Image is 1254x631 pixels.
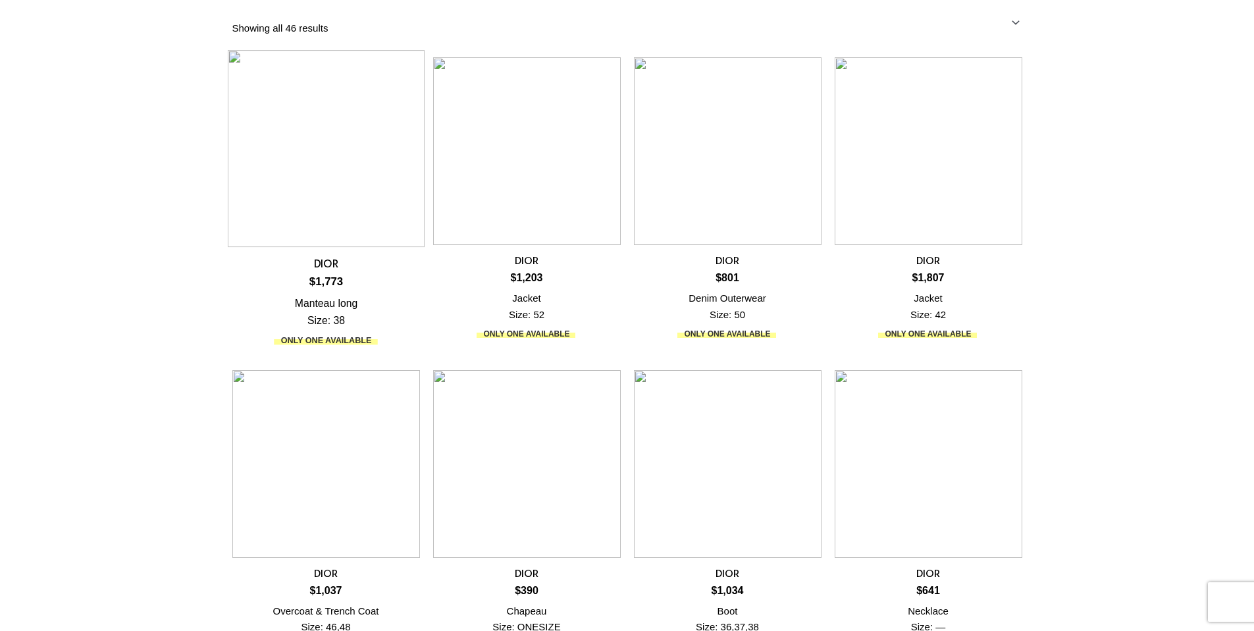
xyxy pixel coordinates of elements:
div: Jacket [433,290,621,307]
h2: DIOR [835,254,1022,267]
div: ONLY ONE AVAILABLE [634,327,822,341]
bdi: 1,203 [511,272,543,283]
h2: DIOR [634,566,822,580]
div: Size: 50 [634,307,822,323]
a: DIOR [433,566,621,584]
a: DIOR [835,254,1022,271]
div: Jacket [835,290,1022,307]
div: Size: 42 [835,307,1022,323]
a: DIOR [634,254,822,271]
span: $ [309,275,315,287]
select: Shop order [895,13,1022,33]
h2: DIOR [433,566,621,580]
bdi: 801 [716,272,739,283]
h2: DIOR [433,254,621,267]
div: Overcoat & Trench Coat [232,603,420,620]
div: Manteau long [227,295,424,312]
p: Showing all 46 results [232,23,328,33]
a: DIOR [835,566,1022,584]
h2: DIOR [634,254,822,267]
span: $ [916,585,922,596]
a: DIOR [232,566,420,584]
span: $ [716,272,721,283]
bdi: 1,773 [309,275,342,287]
span: $ [515,585,521,596]
div: ONLY ONE AVAILABLE [835,327,1022,341]
span: $ [712,585,718,596]
div: Necklace [835,603,1022,620]
a: DIOR [634,566,822,584]
a: DIOR [227,256,424,275]
div: Chapeau [433,603,621,620]
div: Boot [634,603,822,620]
h2: DIOR [227,256,424,269]
bdi: 1,807 [912,272,945,283]
span: $ [511,272,517,283]
a: DIOR [433,254,621,271]
span: $ [310,585,316,596]
div: Denim Outerwear [634,290,822,307]
div: Size: 52 [433,307,621,323]
bdi: 641 [916,585,940,596]
div: ONLY ONE AVAILABLE [227,334,424,348]
h2: DIOR [232,566,420,580]
h2: DIOR [835,566,1022,580]
bdi: 1,037 [310,585,342,596]
div: Size: 38 [227,312,424,329]
bdi: 1,034 [712,585,744,596]
bdi: 390 [515,585,538,596]
div: ONLY ONE AVAILABLE [433,327,621,341]
span: $ [912,272,918,283]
